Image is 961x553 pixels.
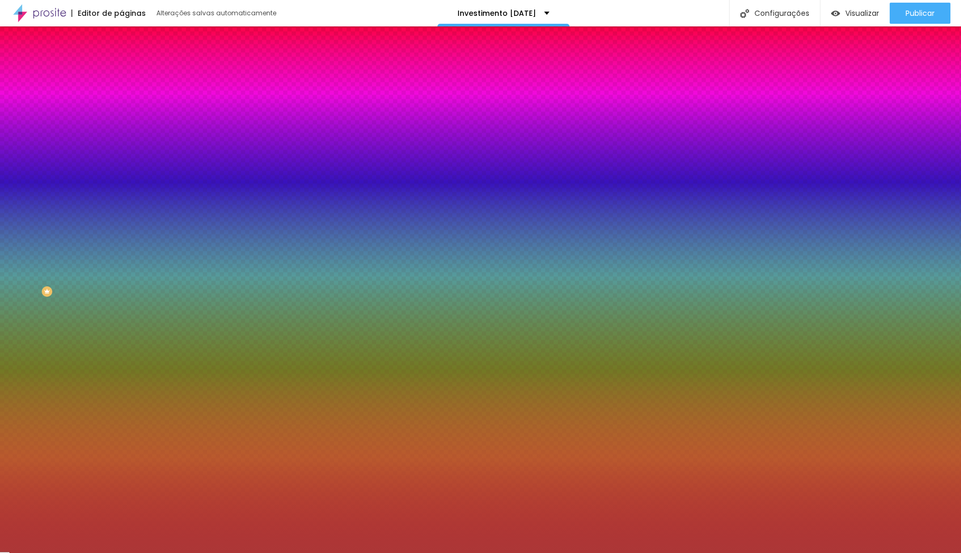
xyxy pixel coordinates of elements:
[156,10,278,16] div: Alterações salvas automaticamente
[845,9,879,17] span: Visualizar
[906,9,935,17] span: Publicar
[458,10,536,17] p: Investimento [DATE]
[890,3,950,24] button: Publicar
[820,3,890,24] button: Visualizar
[740,9,749,18] img: Icone
[71,10,146,17] div: Editor de páginas
[831,9,840,18] img: view-1.svg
